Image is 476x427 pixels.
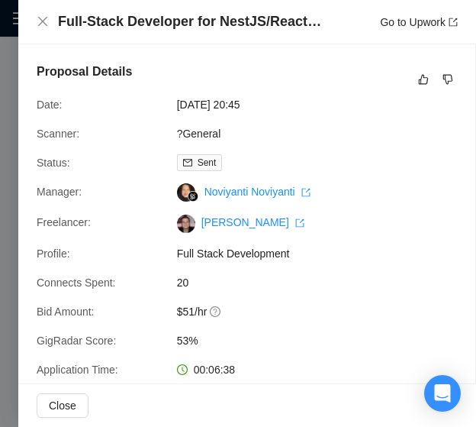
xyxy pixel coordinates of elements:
span: Scanner: [37,128,79,140]
span: question-circle [210,306,222,318]
img: c1bYBLFISfW-KFu5YnXsqDxdnhJyhFG7WZWQjmw4vq0-YF4TwjoJdqRJKIWeWIjxa9 [177,215,195,233]
h5: Proposal Details [37,63,132,81]
span: GigRadar Score: [37,335,116,347]
span: clock-circle [177,364,188,375]
button: Close [37,393,88,418]
button: like [414,70,433,89]
span: 53% [177,332,406,349]
span: close [37,15,49,27]
button: Close [37,15,49,28]
img: gigradar-bm.png [188,191,198,202]
span: Manager: [37,186,82,198]
span: Close [49,397,76,414]
span: export [449,18,458,27]
span: like [418,73,429,86]
span: mail [183,158,192,167]
span: Application Time: [37,364,118,376]
h4: Full-Stack Developer for NestJS/React Native Mobile App [58,12,325,31]
span: 20 [177,274,406,291]
span: Freelancer: [37,216,91,228]
span: $51/hr [177,303,406,320]
span: Bid Amount: [37,306,95,318]
span: Date: [37,99,62,111]
span: Full Stack Development [177,245,406,262]
a: ?General [177,128,221,140]
a: [PERSON_NAME] export [201,216,304,228]
a: Go to Upworkexport [380,16,458,28]
span: export [301,188,310,197]
span: export [295,218,304,228]
span: Sent [198,157,217,168]
span: Status: [37,157,70,169]
span: Connects Spent: [37,277,116,289]
a: Noviyanti Noviyanti export [204,186,310,198]
span: Profile: [37,247,70,260]
span: dislike [442,73,453,86]
div: Open Intercom Messenger [424,375,461,412]
button: dislike [439,70,457,89]
span: [DATE] 20:45 [177,96,406,113]
span: 00:06:38 [194,364,236,376]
